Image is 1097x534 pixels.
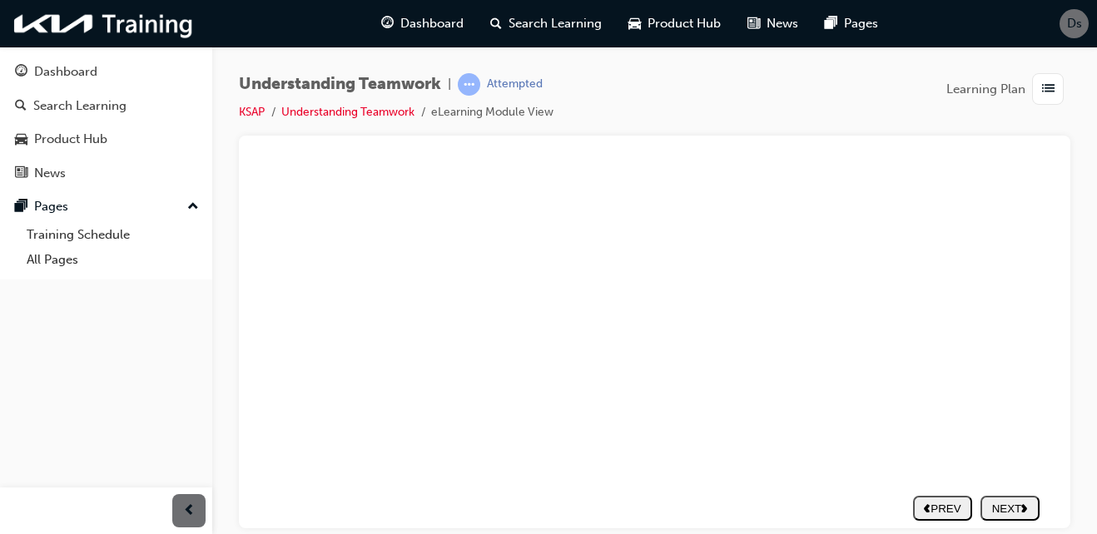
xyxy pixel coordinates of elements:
[448,75,451,94] span: |
[628,13,641,34] span: car-icon
[15,65,27,80] span: guage-icon
[458,73,480,96] span: learningRecordVerb_ATTEMPT-icon
[15,166,27,181] span: news-icon
[20,222,206,248] a: Training Schedule
[1060,9,1089,38] button: Ds
[239,75,441,94] span: Understanding Teamwork
[509,14,602,33] span: Search Learning
[368,7,477,41] a: guage-iconDashboard
[734,7,812,41] a: news-iconNews
[7,191,206,222] button: Pages
[648,14,721,33] span: Product Hub
[15,132,27,147] span: car-icon
[15,200,27,215] span: pages-icon
[33,96,127,116] div: Search Learning
[490,13,502,34] span: search-icon
[34,62,97,82] div: Dashboard
[381,13,394,34] span: guage-icon
[7,158,206,189] a: News
[747,13,760,34] span: news-icon
[844,14,878,33] span: Pages
[7,91,206,121] a: Search Learning
[15,99,27,114] span: search-icon
[477,7,615,41] a: search-iconSearch Learning
[615,7,734,41] a: car-iconProduct Hub
[812,7,891,41] a: pages-iconPages
[400,14,464,33] span: Dashboard
[946,80,1025,99] span: Learning Plan
[946,73,1070,105] button: Learning Plan
[825,13,837,34] span: pages-icon
[1042,79,1055,100] span: list-icon
[239,105,265,119] a: KSAP
[183,501,196,522] span: prev-icon
[34,164,66,183] div: News
[7,124,206,155] a: Product Hub
[281,105,414,119] a: Understanding Teamwork
[8,7,200,41] img: kia-training
[187,196,199,218] span: up-icon
[34,130,107,149] div: Product Hub
[431,103,553,122] li: eLearning Module View
[1067,14,1082,33] span: Ds
[34,197,68,216] div: Pages
[7,57,206,87] a: Dashboard
[767,14,798,33] span: News
[20,247,206,273] a: All Pages
[7,53,206,191] button: DashboardSearch LearningProduct HubNews
[487,77,543,92] div: Attempted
